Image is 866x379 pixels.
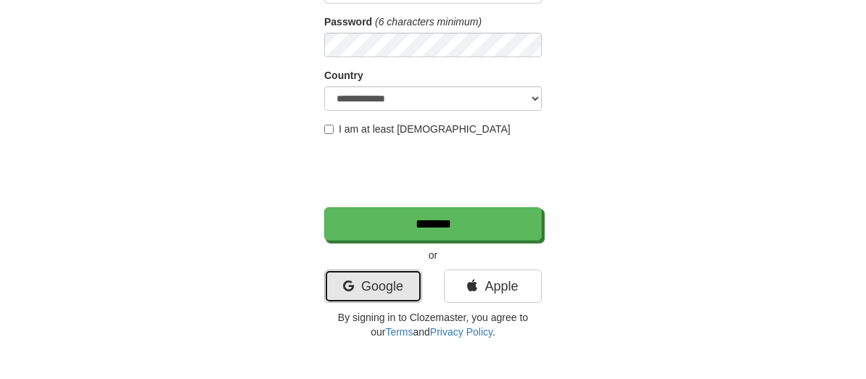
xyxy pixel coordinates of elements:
iframe: reCAPTCHA [324,143,545,200]
p: or [324,248,542,262]
a: Google [324,270,422,303]
em: (6 characters minimum) [375,16,482,28]
label: I am at least [DEMOGRAPHIC_DATA] [324,122,511,136]
label: Country [324,68,363,83]
a: Apple [444,270,542,303]
a: Terms [385,326,413,338]
input: I am at least [DEMOGRAPHIC_DATA] [324,125,334,134]
label: Password [324,14,372,29]
a: Privacy Policy [430,326,492,338]
p: By signing in to Clozemaster, you agree to our and . [324,310,542,339]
